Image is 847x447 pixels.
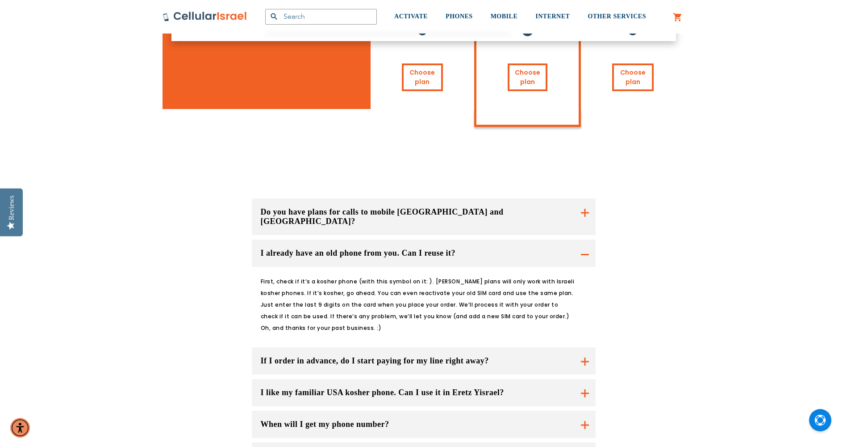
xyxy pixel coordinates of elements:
span: INTERNET [535,13,570,20]
img: Cellular Israel Logo [163,11,247,22]
span: OTHER SERVICES [588,13,646,20]
button: Do you have plans for calls to mobile [GEOGRAPHIC_DATA] and [GEOGRAPHIC_DATA]? [252,198,596,235]
span: MOBILE [491,13,518,20]
button: I like my familiar USA kosher phone. Can I use it in Eretz Yisrael? [252,379,596,406]
a: Choose plan [508,63,547,91]
div: Accessibility Menu [10,418,30,438]
button: I already have an old phone from you. Can I reuse it? [252,240,596,267]
a: Choose plan [612,63,653,91]
div: Reviews [8,195,16,220]
a: Choose plan [402,63,443,91]
input: Search [265,9,377,25]
button: When will I get my phone number? [252,411,596,438]
p: First, check if it’s a kosher phone (with this symbol on it: ). [PERSON_NAME] plans will only wor... [261,276,576,334]
span: ACTIVATE [394,13,428,20]
span: PHONES [446,13,473,20]
button: If I order in advance, do I start paying for my line right away? [252,347,596,375]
